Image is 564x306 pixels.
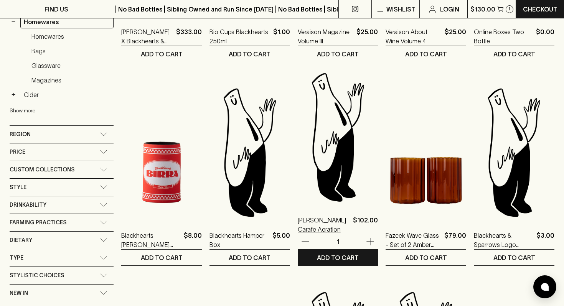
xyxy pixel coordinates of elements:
[229,253,270,262] p: ADD TO CART
[444,231,466,249] p: $79.00
[28,44,114,58] a: Bags
[28,30,114,43] a: Homewares
[10,200,46,210] span: Drinkability
[298,70,378,204] img: Blackhearts & Sparrows Man
[541,283,549,291] img: bubble-icon
[474,250,554,265] button: ADD TO CART
[440,5,459,14] p: Login
[209,46,290,62] button: ADD TO CART
[470,5,495,14] p: $130.00
[176,27,202,46] p: $333.00
[141,49,183,59] p: ADD TO CART
[10,165,74,174] span: Custom Collections
[298,250,378,265] button: ADD TO CART
[10,235,32,245] span: Dietary
[10,179,114,196] div: Style
[536,27,554,46] p: $0.00
[10,103,110,118] button: Show more
[298,27,354,46] a: Veraison Magazine Volume III
[209,27,270,46] a: Bio Cups Blackhearts 250ml
[10,196,114,214] div: Drinkability
[121,27,173,46] a: [PERSON_NAME] X Blackhearts & Sparrows Melted Cheese & Wine Picnic Blanket
[121,85,202,219] img: Blackhearts BIRRA Stubby Holder
[10,285,114,302] div: New In
[445,27,466,46] p: $25.00
[10,271,64,280] span: Stylistic Choices
[10,18,17,26] button: −
[141,253,183,262] p: ADD TO CART
[474,231,533,249] a: Blackhearts & Sparrows Logo DropStop Wine Pourer
[508,7,510,11] p: 1
[28,59,114,72] a: Glassware
[184,231,202,249] p: $8.00
[405,253,447,262] p: ADD TO CART
[10,214,114,231] div: Farming Practices
[10,249,114,267] div: Type
[10,147,25,157] span: Price
[28,74,114,87] a: Magazines
[121,250,202,265] button: ADD TO CART
[10,232,114,249] div: Dietary
[474,46,554,62] button: ADD TO CART
[405,49,447,59] p: ADD TO CART
[229,49,270,59] p: ADD TO CART
[20,15,114,28] a: Homewares
[10,288,28,298] span: New In
[10,130,31,139] span: Region
[10,143,114,161] div: Price
[209,231,269,249] a: Blackhearts Hamper Box
[10,91,17,99] button: +
[474,85,554,219] img: Blackhearts & Sparrows Man
[10,218,66,227] span: Farming Practices
[20,88,114,101] a: Cider
[386,27,442,46] a: Veraison About Wine Volume 4
[10,253,23,263] span: Type
[493,49,535,59] p: ADD TO CART
[10,183,26,192] span: Style
[273,27,290,46] p: $1.00
[298,216,350,234] a: [PERSON_NAME] Carafe Aeration
[386,46,466,62] button: ADD TO CART
[209,85,290,219] img: Blackhearts & Sparrows Man
[493,253,535,262] p: ADD TO CART
[474,27,533,46] a: Online Boxes Two Bottle
[45,5,68,14] p: FIND US
[329,237,347,246] p: 1
[209,250,290,265] button: ADD TO CART
[386,250,466,265] button: ADD TO CART
[10,267,114,284] div: Stylistic Choices
[317,49,359,59] p: ADD TO CART
[386,5,416,14] p: Wishlist
[298,46,378,62] button: ADD TO CART
[10,161,114,178] div: Custom Collections
[356,27,378,46] p: $25.00
[10,126,114,143] div: Region
[386,231,441,249] a: Fazeek Wave Glass - Set of 2 Amber NFD
[121,46,202,62] button: ADD TO CART
[523,5,557,14] p: Checkout
[386,85,466,219] img: Fazeek Wave Glass - Set of 2 Amber NFD
[317,253,359,262] p: ADD TO CART
[121,231,181,249] a: Blackhearts [PERSON_NAME] Holder
[536,231,554,249] p: $3.00
[272,231,290,249] p: $5.00
[353,216,378,234] p: $102.00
